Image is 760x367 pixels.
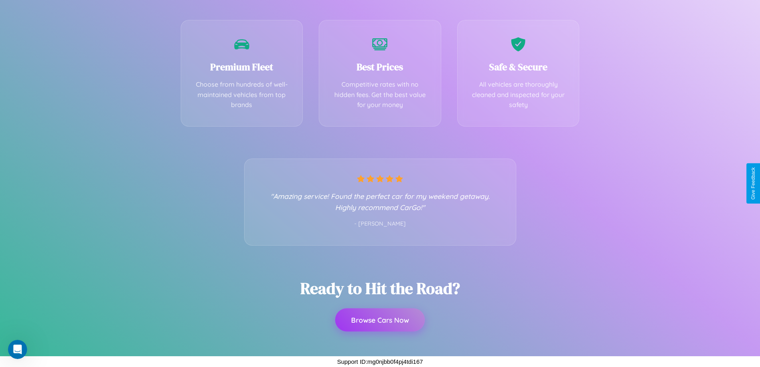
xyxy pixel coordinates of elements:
[470,79,567,110] p: All vehicles are thoroughly cleaned and inspected for your safety
[193,79,291,110] p: Choose from hundreds of well-maintained vehicles from top brands
[331,79,429,110] p: Competitive rates with no hidden fees. Get the best value for your money
[335,308,425,331] button: Browse Cars Now
[470,60,567,73] h3: Safe & Secure
[331,60,429,73] h3: Best Prices
[300,278,460,299] h2: Ready to Hit the Road?
[193,60,291,73] h3: Premium Fleet
[8,340,27,359] iframe: Intercom live chat
[261,190,500,213] p: "Amazing service! Found the perfect car for my weekend getaway. Highly recommend CarGo!"
[750,167,756,200] div: Give Feedback
[261,219,500,229] p: - [PERSON_NAME]
[337,356,423,367] p: Support ID: mg0njbb0f4pj4tdi167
